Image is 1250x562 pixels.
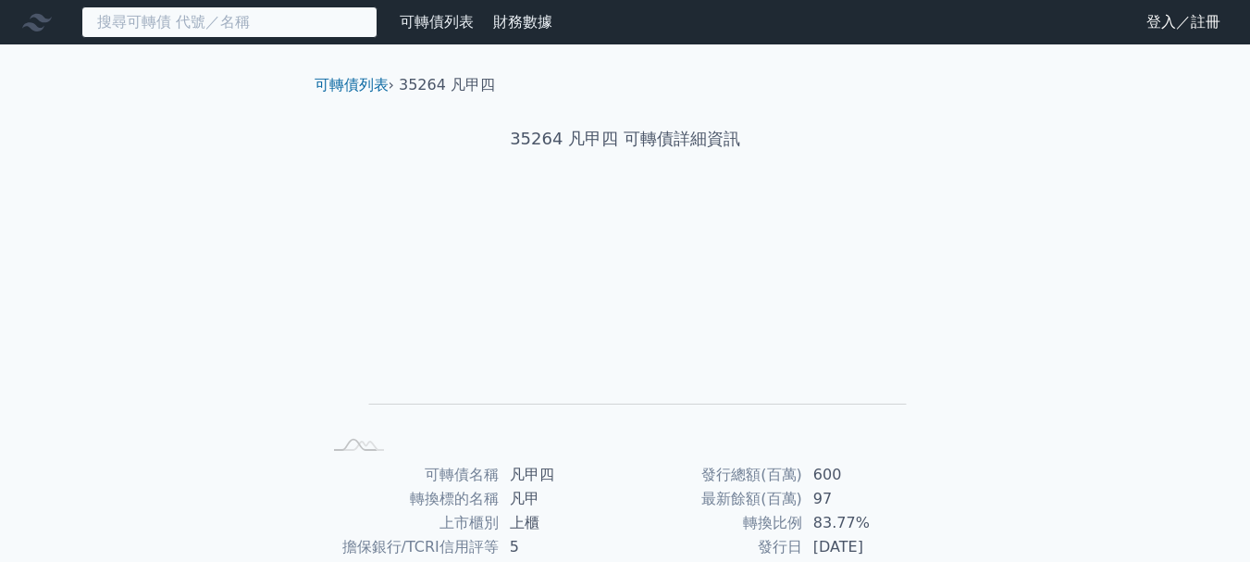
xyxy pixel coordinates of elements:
td: 發行日 [625,535,802,559]
td: 擔保銀行/TCRI信用評等 [322,535,499,559]
td: 可轉債名稱 [322,463,499,487]
td: 轉換比例 [625,511,802,535]
td: 97 [802,487,929,511]
a: 可轉債列表 [315,76,389,94]
td: 上市櫃別 [322,511,499,535]
td: 上櫃 [499,511,625,535]
td: 600 [802,463,929,487]
td: [DATE] [802,535,929,559]
input: 搜尋可轉債 代號／名稱 [81,6,377,38]
li: › [315,74,394,96]
h1: 35264 凡甲四 可轉債詳細資訊 [300,126,951,152]
g: Chart [352,210,907,431]
a: 財務數據 [493,13,552,31]
td: 轉換標的名稱 [322,487,499,511]
td: 最新餘額(百萬) [625,487,802,511]
a: 登入／註冊 [1132,7,1235,37]
td: 凡甲四 [499,463,625,487]
td: 發行總額(百萬) [625,463,802,487]
td: 5 [499,535,625,559]
li: 35264 凡甲四 [399,74,495,96]
td: 凡甲 [499,487,625,511]
a: 可轉債列表 [400,13,474,31]
td: 83.77% [802,511,929,535]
